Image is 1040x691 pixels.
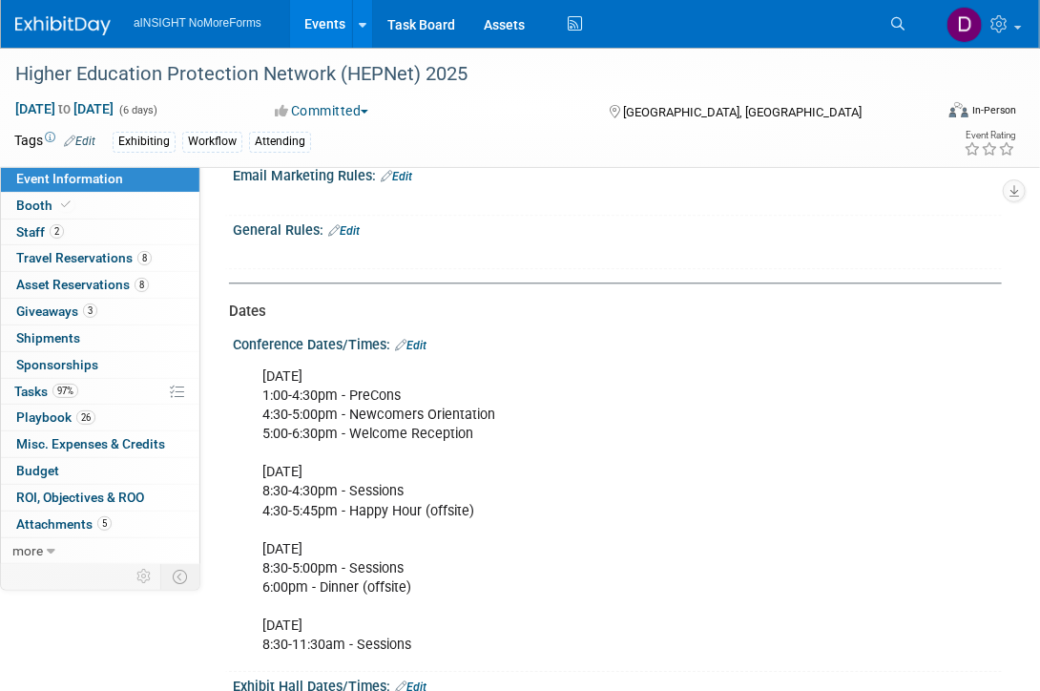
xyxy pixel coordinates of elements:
div: Event Format [862,99,1017,128]
a: Asset Reservations8 [1,272,199,298]
div: Conference Dates/Times: [233,330,1002,355]
a: more [1,538,199,564]
span: Travel Reservations [16,250,152,265]
a: Shipments [1,325,199,351]
button: Committed [268,101,376,120]
a: Attachments5 [1,512,199,537]
a: Event Information [1,166,199,192]
span: Asset Reservations [16,277,149,292]
a: ROI, Objectives & ROO [1,485,199,511]
div: Dates [229,302,988,322]
div: Higher Education Protection Network (HEPNet) 2025 [9,57,917,92]
span: Playbook [16,409,95,425]
a: Tasks97% [1,379,199,405]
span: (6 days) [117,104,157,116]
span: 8 [137,251,152,265]
div: Exhibiting [113,132,176,152]
span: Tasks [14,384,78,399]
span: more [12,543,43,558]
i: Booth reservation complete [61,199,71,210]
a: Staff2 [1,220,199,245]
img: ExhibitDay [15,16,111,35]
span: [GEOGRAPHIC_DATA], [GEOGRAPHIC_DATA] [623,105,862,119]
div: Workflow [182,132,242,152]
span: Misc. Expenses & Credits [16,436,165,451]
td: Tags [14,131,95,153]
span: 26 [76,410,95,425]
span: Sponsorships [16,357,98,372]
a: Edit [395,339,426,352]
span: 5 [97,516,112,531]
span: [DATE] [DATE] [14,100,114,117]
a: Edit [381,170,412,183]
span: 97% [52,384,78,398]
span: Booth [16,198,74,213]
a: Booth [1,193,199,219]
span: 8 [135,278,149,292]
span: Shipments [16,330,80,345]
span: 2 [50,224,64,239]
a: Playbook26 [1,405,199,430]
a: Sponsorships [1,352,199,378]
span: Budget [16,463,59,478]
a: Travel Reservations8 [1,245,199,271]
img: Dae Kim [946,7,983,43]
span: Staff [16,224,64,240]
span: Event Information [16,171,123,186]
a: Giveaways3 [1,299,199,325]
img: Format-Inperson.png [949,102,968,117]
a: Edit [328,224,360,238]
span: 3 [83,304,97,318]
div: General Rules: [233,216,1002,241]
span: aINSIGHT NoMoreForms [134,16,261,30]
div: Event Rating [964,131,1015,140]
a: Misc. Expenses & Credits [1,431,199,457]
span: Giveaways [16,304,97,319]
a: Budget [1,458,199,484]
div: Attending [249,132,311,152]
div: [DATE] 1:00-4:30pm - PreCons 4:30-5:00pm - Newcomers Orientation 5:00-6:30pm - Welcome Reception ... [249,358,844,664]
div: In-Person [971,103,1016,117]
a: Edit [64,135,95,148]
td: Toggle Event Tabs [161,564,200,589]
span: Attachments [16,516,112,532]
span: to [55,101,73,116]
span: ROI, Objectives & ROO [16,490,144,505]
div: Email Marketing Rules: [233,161,1002,186]
td: Personalize Event Tab Strip [128,564,161,589]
